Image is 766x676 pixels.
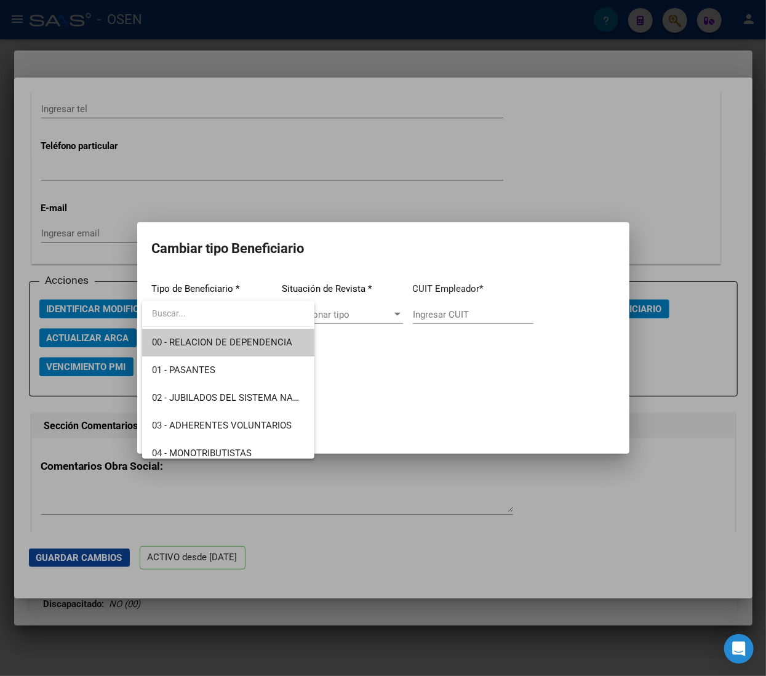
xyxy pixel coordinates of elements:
[152,448,252,459] span: 04 - MONOTRIBUTISTAS
[142,300,314,326] input: dropdown search
[152,392,428,403] span: 02 - JUBILADOS DEL SISTEMA NACIONAL DEL SEGURO DE SALUD
[152,364,215,376] span: 01 - PASANTES
[152,337,292,348] span: 00 - RELACION DE DEPENDENCIA
[152,420,292,431] span: 03 - ADHERENTES VOLUNTARIOS
[724,634,754,664] div: Open Intercom Messenger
